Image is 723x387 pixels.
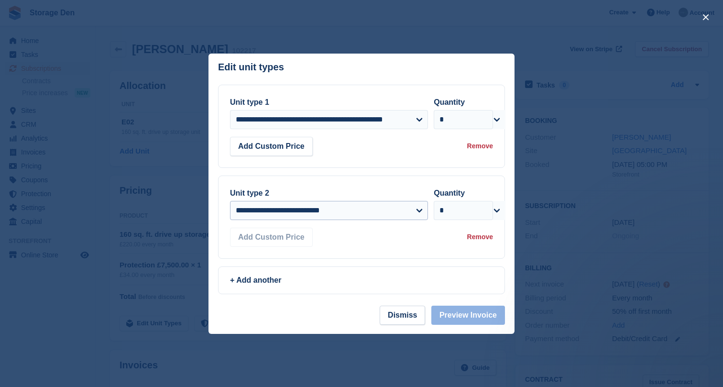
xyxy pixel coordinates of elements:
[431,306,505,325] button: Preview Invoice
[434,189,465,197] label: Quantity
[467,232,493,242] div: Remove
[380,306,425,325] button: Dismiss
[698,10,713,25] button: close
[467,141,493,151] div: Remove
[218,266,505,294] a: + Add another
[230,275,493,286] div: + Add another
[434,98,465,106] label: Quantity
[230,137,313,156] button: Add Custom Price
[218,62,284,73] p: Edit unit types
[230,228,313,247] button: Add Custom Price
[230,98,269,106] label: Unit type 1
[230,189,269,197] label: Unit type 2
